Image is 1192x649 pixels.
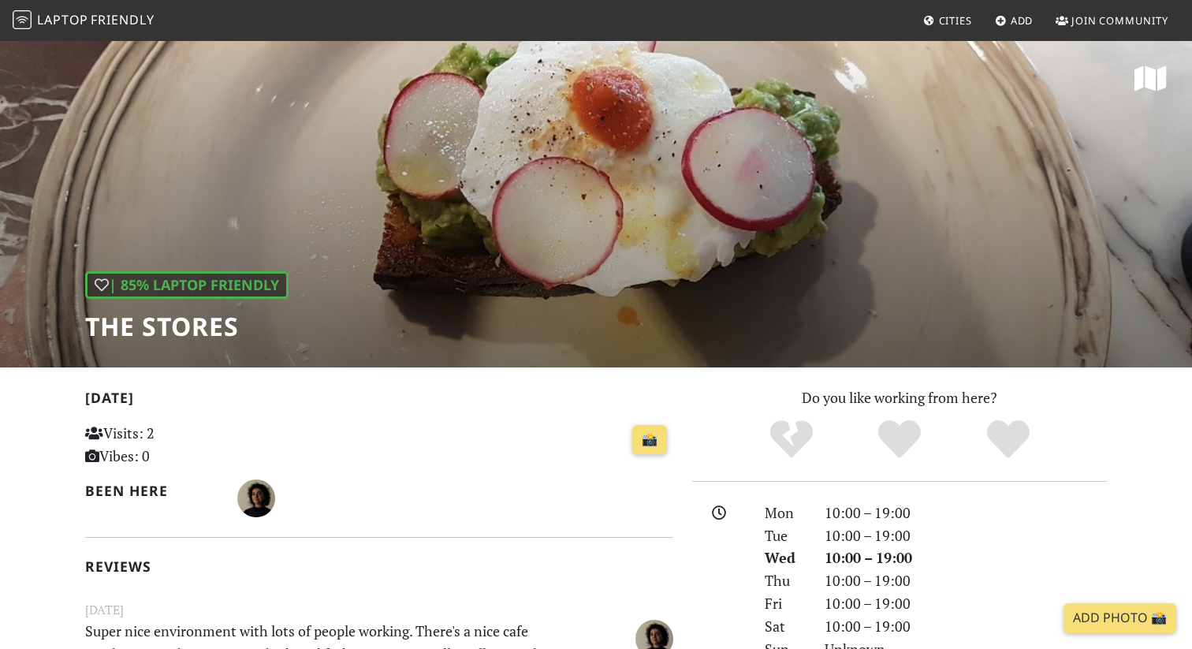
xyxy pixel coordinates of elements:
[1063,603,1176,633] a: Add Photo 📸
[939,13,972,28] span: Cities
[815,569,1116,592] div: 10:00 – 19:00
[755,592,815,615] div: Fri
[845,418,954,461] div: Yes
[755,524,815,547] div: Tue
[815,546,1116,569] div: 10:00 – 19:00
[85,311,289,341] h1: The Stores
[755,569,815,592] div: Thu
[1049,6,1175,35] a: Join Community
[954,418,1063,461] div: Definitely!
[755,502,815,524] div: Mon
[13,10,32,29] img: LaptopFriendly
[76,600,683,620] small: [DATE]
[85,422,269,468] p: Visits: 2 Vibes: 0
[692,386,1107,409] p: Do you like working from here?
[989,6,1040,35] a: Add
[13,7,155,35] a: LaptopFriendly LaptopFriendly
[815,524,1116,547] div: 10:00 – 19:00
[635,627,673,646] span: Marcela Ávila
[91,11,154,28] span: Friendly
[85,558,673,575] h2: Reviews
[85,390,673,412] h2: [DATE]
[85,271,289,299] div: | 85% Laptop Friendly
[632,425,667,455] a: 📸
[737,418,846,461] div: No
[1011,13,1034,28] span: Add
[1071,13,1168,28] span: Join Community
[917,6,978,35] a: Cities
[237,479,275,517] img: 3057-marcela.jpg
[815,615,1116,638] div: 10:00 – 19:00
[815,502,1116,524] div: 10:00 – 19:00
[85,483,218,499] h2: Been here
[755,615,815,638] div: Sat
[755,546,815,569] div: Wed
[37,11,88,28] span: Laptop
[237,487,275,506] span: Marcela Ávila
[815,592,1116,615] div: 10:00 – 19:00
